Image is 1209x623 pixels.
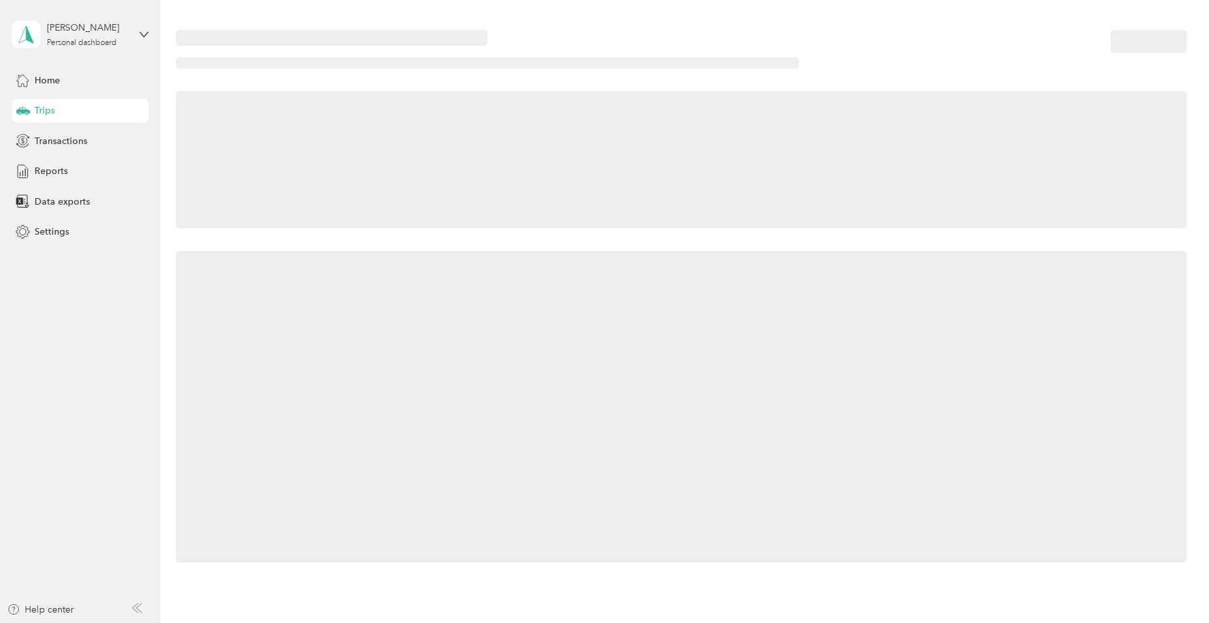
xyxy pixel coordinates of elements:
span: Trips [35,104,55,117]
span: Home [35,74,60,87]
div: [PERSON_NAME] [47,21,128,35]
button: Help center [7,603,74,616]
span: Reports [35,164,68,178]
span: Settings [35,225,69,239]
iframe: Everlance-gr Chat Button Frame [1136,550,1209,623]
span: Transactions [35,134,87,148]
span: Data exports [35,195,90,209]
div: Personal dashboard [47,39,117,47]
